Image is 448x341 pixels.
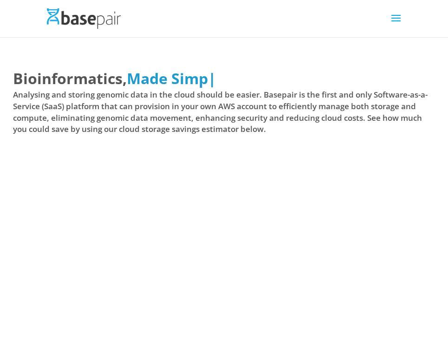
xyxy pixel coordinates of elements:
[127,68,208,88] span: Made Simp
[208,68,216,88] span: |
[270,274,437,330] iframe: Drift Widget Chat Controller
[13,68,127,89] span: Bioinformatics,
[47,8,121,28] img: Basepair
[13,89,429,135] span: Analysing and storing genomic data in the cloud should be easier. Basepair is the first and only ...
